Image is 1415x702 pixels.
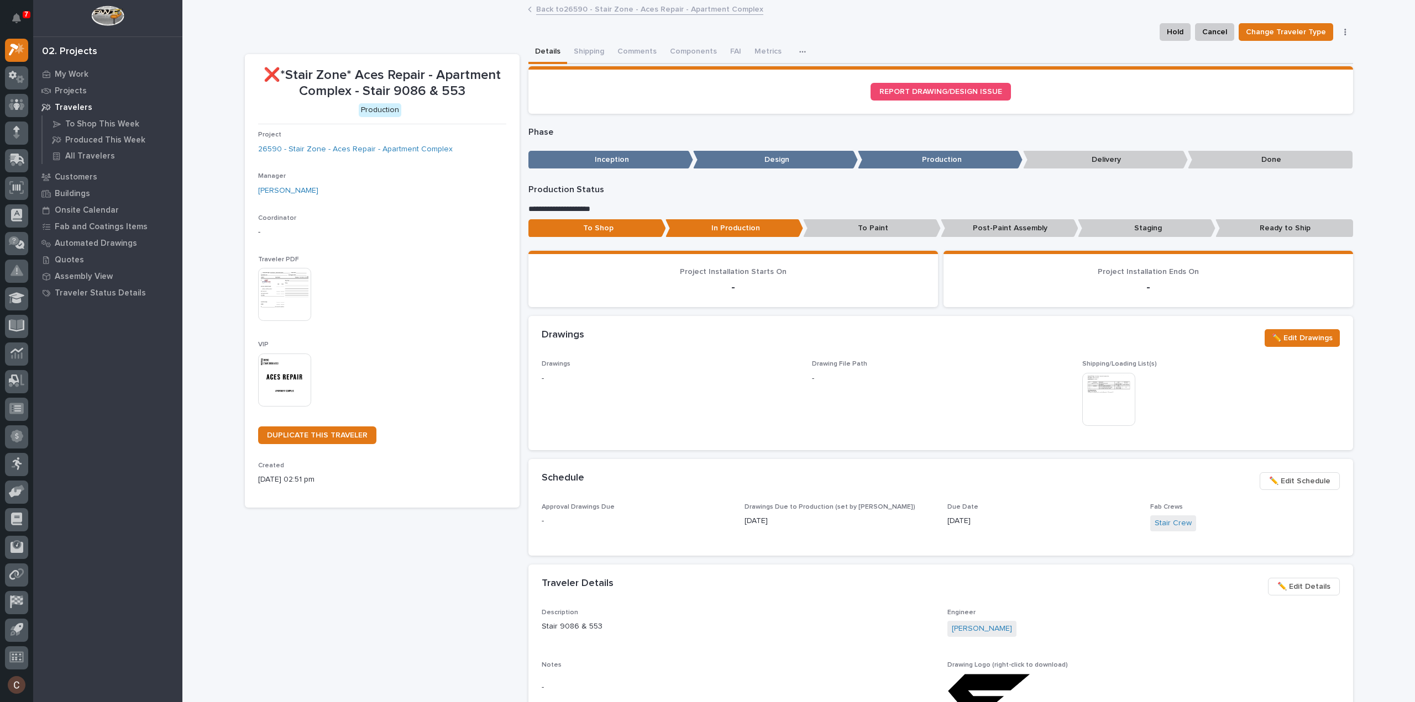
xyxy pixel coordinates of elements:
p: ❌*Stair Zone* Aces Repair - Apartment Complex - Stair 9086 & 553 [258,67,506,99]
p: - [542,373,799,384]
button: Shipping [567,41,611,64]
p: Ready to Ship [1215,219,1353,237]
a: Customers [33,168,182,185]
a: My Work [33,66,182,82]
span: Drawing File Path [812,361,867,367]
span: Shipping/Loading List(s) [1082,361,1157,367]
p: Phase [528,127,1353,138]
a: Projects [33,82,182,99]
p: Buildings [55,189,90,199]
span: Engineer [947,609,976,616]
p: Inception [528,151,693,169]
span: Approval Drawings Due [542,504,615,510]
p: All Travelers [65,151,115,161]
button: users-avatar [5,673,28,696]
button: Change Traveler Type [1239,23,1333,41]
p: Staging [1078,219,1215,237]
span: ✏️ Edit Schedule [1269,474,1330,488]
span: VIP [258,341,269,348]
p: Traveler Status Details [55,288,146,298]
p: [DATE] [947,515,1137,527]
p: Projects [55,86,87,96]
p: - [957,281,1340,294]
p: Production [858,151,1023,169]
h2: Schedule [542,472,584,484]
p: Produced This Week [65,135,145,145]
p: - [542,515,731,527]
a: Fab and Coatings Items [33,218,182,235]
p: In Production [665,219,803,237]
p: Post-Paint Assembly [941,219,1078,237]
p: Delivery [1023,151,1188,169]
p: Stair 9086 & 553 [542,621,934,632]
button: Cancel [1195,23,1234,41]
span: Project [258,131,281,138]
button: ✏️ Edit Drawings [1265,329,1340,347]
p: To Shop [528,219,666,237]
a: Traveler Status Details [33,284,182,301]
h2: Traveler Details [542,578,614,590]
a: Assembly View [33,268,182,284]
a: To Shop This Week [43,116,182,131]
a: Onsite Calendar [33,202,182,218]
a: REPORT DRAWING/DESIGN ISSUE [871,83,1011,101]
div: 02. Projects [42,46,97,58]
p: [DATE] 02:51 pm [258,474,506,485]
button: Metrics [748,41,788,64]
button: Components [663,41,724,64]
p: - [542,682,934,693]
p: To Paint [803,219,941,237]
p: Fab and Coatings Items [55,222,148,232]
a: Automated Drawings [33,235,182,251]
p: To Shop This Week [65,119,139,129]
a: Buildings [33,185,182,202]
p: My Work [55,70,88,80]
span: Manager [258,173,286,180]
a: [PERSON_NAME] [952,623,1012,635]
div: Notifications7 [14,13,28,31]
p: Customers [55,172,97,182]
span: Coordinator [258,215,296,221]
a: Stair Crew [1155,518,1192,529]
span: Traveler PDF [258,256,299,263]
button: Details [528,41,567,64]
span: Created [258,462,284,469]
span: ✏️ Edit Drawings [1272,331,1333,345]
p: Onsite Calendar [55,205,119,215]
p: Quotes [55,255,84,265]
a: Back to26590 - Stair Zone - Aces Repair - Apartment Complex [536,2,763,15]
button: Comments [611,41,663,64]
a: 26590 - Stair Zone - Aces Repair - Apartment Complex [258,144,453,155]
button: Hold [1160,23,1191,41]
span: DUPLICATE THIS TRAVELER [267,431,368,439]
span: Drawings [542,361,570,367]
button: FAI [724,41,748,64]
a: Produced This Week [43,132,182,147]
span: Cancel [1202,25,1227,39]
span: Project Installation Ends On [1098,268,1199,276]
a: Quotes [33,251,182,268]
p: - [812,373,814,384]
span: Hold [1167,25,1183,39]
span: ✏️ Edit Details [1277,580,1330,593]
p: [DATE] [745,515,934,527]
p: Automated Drawings [55,239,137,249]
span: Notes [542,662,562,668]
p: Done [1188,151,1353,169]
img: Workspace Logo [91,6,124,26]
span: Change Traveler Type [1246,25,1326,39]
span: REPORT DRAWING/DESIGN ISSUE [879,88,1002,96]
h2: Drawings [542,329,584,341]
span: Project Installation Starts On [680,268,787,276]
span: Drawing Logo (right-click to download) [947,662,1068,668]
a: [PERSON_NAME] [258,185,318,197]
p: Production Status [528,184,1353,195]
p: 7 [24,10,28,18]
a: Travelers [33,99,182,115]
span: Fab Crews [1150,504,1183,510]
button: ✏️ Edit Schedule [1260,472,1340,490]
button: ✏️ Edit Details [1268,578,1340,595]
span: Due Date [947,504,978,510]
a: DUPLICATE THIS TRAVELER [258,426,376,444]
span: Description [542,609,578,616]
